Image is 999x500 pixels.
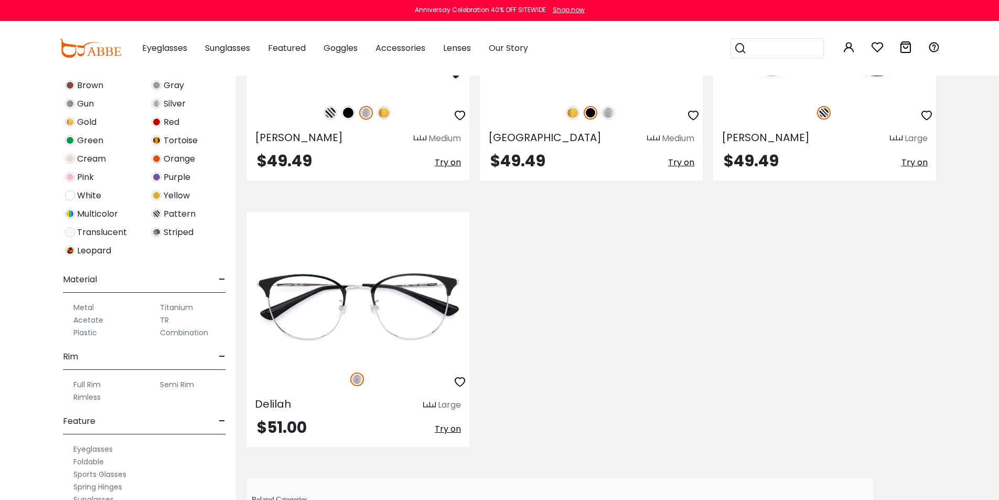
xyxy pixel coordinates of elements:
[414,135,426,143] img: size ruler
[246,250,469,361] img: Silver Delilah - Titanium ,Adjust Nose Pads
[160,378,194,391] label: Semi Rim
[377,106,391,120] img: Gold
[164,208,196,220] span: Pattern
[160,314,169,326] label: TR
[257,416,307,439] span: $51.00
[77,189,101,202] span: White
[77,134,103,147] span: Green
[164,98,186,110] span: Silver
[905,132,928,145] div: Large
[553,5,585,15] div: Shop now
[73,468,126,481] label: Sports Glasses
[488,130,601,145] span: [GEOGRAPHIC_DATA]
[601,106,615,120] img: Silver
[77,116,96,129] span: Gold
[668,153,694,172] button: Try on
[77,79,103,92] span: Brown
[142,42,187,54] span: Eyeglasses
[547,5,585,14] a: Shop now
[435,420,461,439] button: Try on
[219,344,225,369] span: -
[152,80,162,90] img: Gray
[160,301,193,314] label: Titanium
[205,42,250,54] span: Sunglasses
[443,42,471,54] span: Lenses
[584,106,597,120] img: Black
[219,409,225,434] span: -
[817,106,831,120] img: Pattern
[73,455,104,468] label: Foldable
[59,39,121,58] img: abbeglasses.com
[164,171,190,184] span: Purple
[73,378,101,391] label: Full Rim
[901,156,928,168] span: Try on
[164,226,194,239] span: Striped
[219,267,225,292] span: -
[341,106,355,120] img: Black
[65,99,75,109] img: Gun
[164,134,198,147] span: Tortoise
[490,150,545,172] span: $49.49
[152,190,162,200] img: Yellow
[77,226,127,239] span: Translucent
[350,373,364,386] img: Silver
[77,208,118,220] span: Multicolor
[65,154,75,164] img: Cream
[65,227,75,237] img: Translucent
[73,391,101,403] label: Rimless
[77,153,106,165] span: Cream
[268,42,306,54] span: Featured
[73,314,103,326] label: Acetate
[164,189,190,202] span: Yellow
[65,246,75,256] img: Leopard
[65,117,75,127] img: Gold
[63,267,97,292] span: Material
[255,397,291,411] span: Delilah
[257,150,312,172] span: $49.49
[65,135,75,145] img: Green
[73,301,94,314] label: Metal
[566,106,579,120] img: Gold
[77,244,111,257] span: Leopard
[164,153,195,165] span: Orange
[77,98,94,110] span: Gun
[423,401,436,409] img: size ruler
[324,42,358,54] span: Goggles
[435,153,461,172] button: Try on
[164,116,179,129] span: Red
[152,99,162,109] img: Silver
[415,5,546,15] div: Anniversay Celebration 40% OFF SITEWIDE
[73,481,122,493] label: Spring Hinges
[375,42,425,54] span: Accessories
[359,106,373,120] img: Silver
[160,326,208,339] label: Combination
[435,156,461,168] span: Try on
[722,130,810,145] span: [PERSON_NAME]
[901,153,928,172] button: Try on
[65,172,75,182] img: Pink
[438,399,461,411] div: Large
[489,42,528,54] span: Our Story
[435,423,461,435] span: Try on
[63,344,78,369] span: Rim
[65,190,75,200] img: White
[164,79,184,92] span: Gray
[647,135,660,143] img: size ruler
[152,135,162,145] img: Tortoise
[324,106,337,120] img: Pattern
[428,132,461,145] div: Medium
[77,171,94,184] span: Pink
[73,326,97,339] label: Plastic
[65,80,75,90] img: Brown
[152,172,162,182] img: Purple
[255,130,343,145] span: [PERSON_NAME]
[890,135,903,143] img: size ruler
[152,227,162,237] img: Striped
[73,443,113,455] label: Eyeglasses
[63,409,95,434] span: Feature
[152,117,162,127] img: Red
[152,209,162,219] img: Pattern
[724,150,779,172] span: $49.49
[152,154,162,164] img: Orange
